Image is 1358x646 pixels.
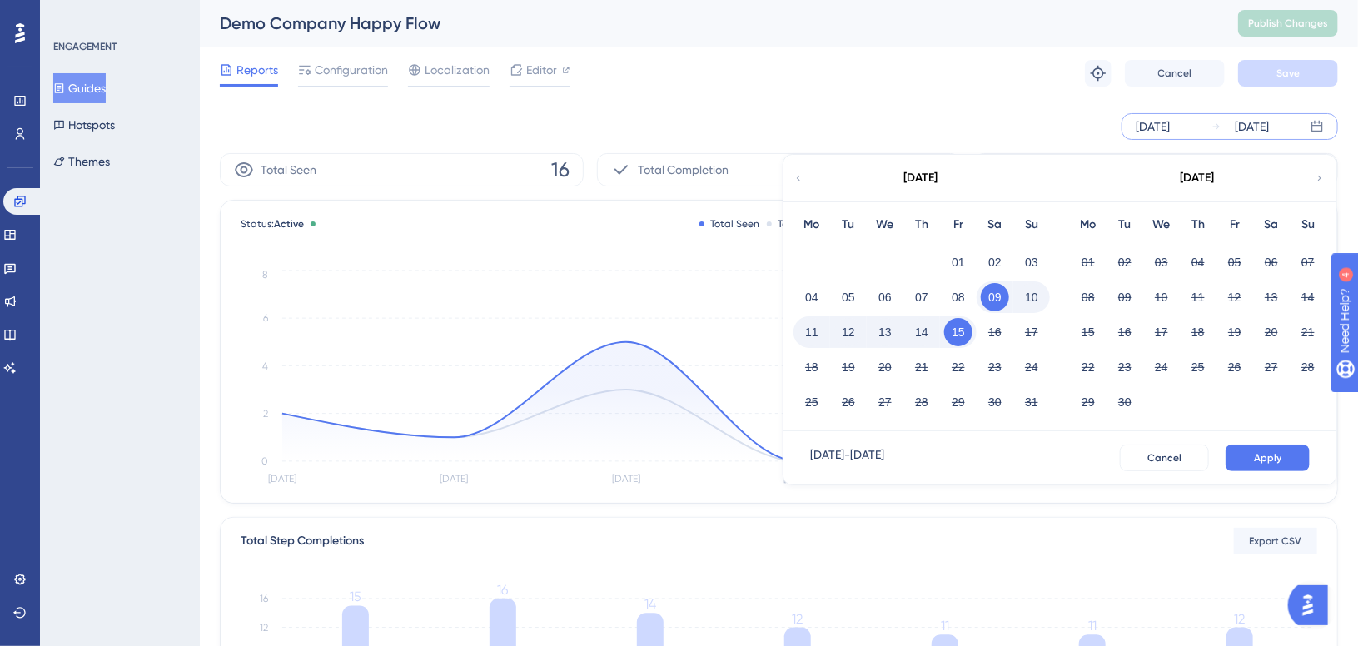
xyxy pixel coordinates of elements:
button: 30 [1111,388,1139,416]
button: 12 [1221,283,1249,311]
button: 08 [944,283,972,311]
span: Active [274,218,304,230]
button: 03 [1147,248,1176,276]
tspan: 8 [262,269,268,281]
tspan: 12 [793,611,803,627]
button: 07 [1294,248,1322,276]
button: 29 [944,388,972,416]
div: Total Seen [699,217,760,231]
tspan: 16 [498,582,509,598]
span: Status: [241,217,304,231]
span: Publish Changes [1248,17,1328,30]
div: Tu [830,215,867,235]
button: 22 [944,353,972,381]
button: 28 [1294,353,1322,381]
tspan: 12 [260,622,268,634]
div: [DATE] [1136,117,1170,137]
button: 23 [1111,353,1139,381]
button: 17 [1017,318,1046,346]
button: 12 [834,318,863,346]
div: Th [1180,215,1216,235]
tspan: 11 [1088,618,1097,634]
button: 16 [981,318,1009,346]
tspan: 16 [260,593,268,604]
button: 06 [871,283,899,311]
button: 02 [981,248,1009,276]
tspan: 0 [261,455,268,467]
button: 19 [1221,318,1249,346]
button: 15 [944,318,972,346]
button: 07 [908,283,936,311]
button: 26 [1221,353,1249,381]
button: 08 [1074,283,1102,311]
div: Fr [1216,215,1253,235]
div: [DATE] - [DATE] [810,445,884,471]
button: 20 [871,353,899,381]
div: Sa [977,215,1013,235]
button: 24 [1017,353,1046,381]
div: We [1143,215,1180,235]
button: 23 [981,353,1009,381]
button: 06 [1257,248,1286,276]
button: Export CSV [1234,528,1317,554]
button: 20 [1257,318,1286,346]
button: 21 [1294,318,1322,346]
span: Cancel [1147,451,1181,465]
div: Tu [1107,215,1143,235]
button: 10 [1017,283,1046,311]
button: 30 [981,388,1009,416]
button: 09 [981,283,1009,311]
tspan: [DATE] [784,474,813,485]
button: 05 [834,283,863,311]
div: Sa [1253,215,1290,235]
button: 01 [1074,248,1102,276]
span: 16 [551,157,570,183]
button: Apply [1226,445,1310,471]
button: 24 [1147,353,1176,381]
button: 19 [834,353,863,381]
button: 17 [1147,318,1176,346]
span: Export CSV [1250,534,1302,548]
button: Save [1238,60,1338,87]
button: Publish Changes [1238,10,1338,37]
div: Total Step Completions [241,531,364,551]
span: Apply [1254,451,1281,465]
button: 31 [1017,388,1046,416]
button: 27 [1257,353,1286,381]
tspan: [DATE] [268,474,296,485]
button: 29 [1074,388,1102,416]
button: Cancel [1120,445,1209,471]
tspan: 12 [1235,611,1246,627]
button: 01 [944,248,972,276]
iframe: UserGuiding AI Assistant Launcher [1288,580,1338,630]
button: 28 [908,388,936,416]
span: Localization [425,60,490,80]
div: Fr [940,215,977,235]
button: 22 [1074,353,1102,381]
button: 09 [1111,283,1139,311]
button: 15 [1074,318,1102,346]
button: 10 [1147,283,1176,311]
button: 16 [1111,318,1139,346]
div: 4 [116,8,121,22]
button: 11 [798,318,826,346]
div: Th [903,215,940,235]
button: 13 [871,318,899,346]
div: Mo [793,215,830,235]
span: Cancel [1158,67,1192,80]
button: 04 [1184,248,1212,276]
span: Save [1276,67,1300,80]
div: We [867,215,903,235]
tspan: [DATE] [440,474,469,485]
button: 18 [1184,318,1212,346]
span: Need Help? [39,4,104,24]
button: 25 [1184,353,1212,381]
tspan: 14 [644,596,656,612]
button: Themes [53,147,110,176]
button: Guides [53,73,106,103]
button: 27 [871,388,899,416]
button: 03 [1017,248,1046,276]
tspan: 11 [941,618,949,634]
tspan: [DATE] [612,474,640,485]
